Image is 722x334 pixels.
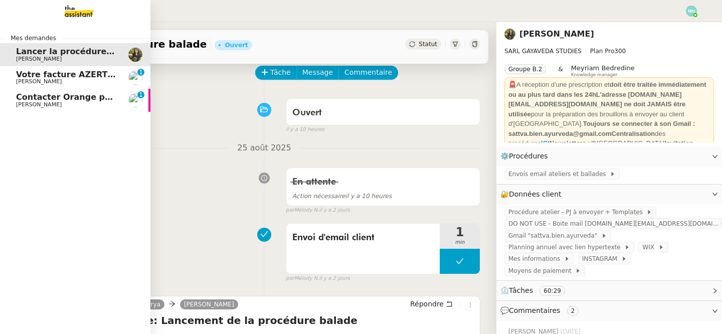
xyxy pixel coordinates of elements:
[16,56,62,62] span: [PERSON_NAME]
[508,81,610,88] span: 🚨A réception d’une prescription et
[567,306,579,316] nz-tag: 2
[500,189,566,200] span: 🔐
[319,274,349,283] span: il y a 2 jours
[319,206,349,215] span: il y a 2 jours
[508,91,685,118] strong: L'adresse [DOMAIN_NAME][EMAIL_ADDRESS][DOMAIN_NAME] ne doit JAMAIS être utilisée
[139,91,143,100] p: 1
[292,108,322,117] span: Ouvert
[504,29,515,40] img: 59e8fd3f-8fb3-40bf-a0b4-07a768509d6a
[407,298,456,309] button: Répondre
[286,206,350,215] small: Mélody N.
[571,72,618,78] span: Knowledge manager
[229,141,299,155] span: 25 août 2025
[128,93,142,107] img: users%2FW7e7b233WjXBv8y9FJp8PJv22Cs1%2Favatar%2F21b3669d-5595-472e-a0ea-de11407c45ae
[509,152,548,160] span: Procédures
[139,69,143,78] p: 1
[590,48,614,55] span: Plan Pro
[508,242,624,252] span: Planning annuel avec lien hypertexte
[286,274,350,283] small: Mélody N.
[292,193,392,200] span: il y a 10 heures
[440,238,480,247] span: min
[292,193,345,200] span: Action nécessaire
[686,6,697,17] img: svg
[143,301,160,308] span: Surya
[496,146,722,166] div: ⚙️Procédures
[614,48,626,55] span: 300
[582,254,621,264] span: INSTAGRAM
[292,230,434,245] span: Envoi d'email client
[558,64,563,77] span: &
[539,286,565,296] nz-tag: 60:29
[137,91,144,98] nz-badge-sup: 1
[500,286,574,294] span: ⏲️
[270,67,291,78] span: Tâche
[16,101,62,108] span: [PERSON_NAME]
[338,66,398,80] button: Commentaire
[16,70,337,79] span: Votre facture AZERTY EXPERTISE COMPTABLE est en retard de 14 jours
[286,125,324,134] span: il y a 10 heures
[541,139,550,147] a: ICI
[508,207,646,217] span: Procédure atelier - PJ à envoyer + Templates
[500,150,553,162] span: ⚙️
[344,67,392,78] span: Commentaire
[508,266,575,276] span: Moyens de paiement
[5,33,62,43] span: Mes demandes
[571,64,635,77] app-user-label: Knowledge manager
[508,80,710,178] div: pour la préparation des brouillons à envoyer au client d'[GEOGRAPHIC_DATA]. des procédures @[GEOG...
[509,286,533,294] span: Tâches
[139,313,476,327] h4: Re: Lancement de la procédure balade
[296,66,339,80] button: Message
[225,42,248,48] div: Ouvert
[419,41,437,48] span: Statut
[137,69,144,76] nz-badge-sup: 1
[508,81,706,98] strong: doit être traitée immédiatement ou au plus tard dans les 24h
[508,219,720,229] span: DO NOT USE - Boite mail [DOMAIN_NAME][EMAIL_ADDRESS][DOMAIN_NAME]
[642,242,658,252] span: WIX
[16,47,140,56] span: Lancer la procédure balade
[508,254,564,264] span: Mes informations
[128,48,142,62] img: 59e8fd3f-8fb3-40bf-a0b4-07a768509d6a
[128,71,142,85] img: users%2FrxcTinYCQST3nt3eRyMgQ024e422%2Favatar%2Fa0327058c7192f72952294e6843542370f7921c3.jpg
[504,64,546,74] nz-tag: Groupe B.2
[500,306,583,314] span: 💬
[292,178,336,187] span: En attente
[504,48,582,55] span: SARL GAYAVEDA STUDIES
[180,300,238,309] a: [PERSON_NAME]
[508,169,610,179] span: Envois email ateliers et ballades
[496,281,722,300] div: ⏲️Tâches 60:29
[286,274,294,283] span: par
[496,185,722,204] div: 🔐Données client
[302,67,333,78] span: Message
[519,29,594,39] a: [PERSON_NAME]
[440,226,480,238] span: 1
[550,139,590,147] strong: Newsletters :
[509,190,562,198] span: Données client
[508,120,695,137] strong: Toujours se connecter à son Gmail : sattva.bien.ayurveda@gmail.comCentralisation
[509,306,560,314] span: Commentaires
[571,64,635,72] span: Meyriam Bedredine
[508,139,693,157] strong: Invitation google agenda
[286,206,294,215] span: par
[255,66,297,80] button: Tâche
[16,92,243,102] span: Contacter Orange pour raccordement fibre urgent
[410,299,444,309] span: Répondre
[508,231,601,241] span: Gmail "sattva.bien.ayurveda"
[496,301,722,320] div: 💬Commentaires 2
[16,78,62,85] span: [PERSON_NAME]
